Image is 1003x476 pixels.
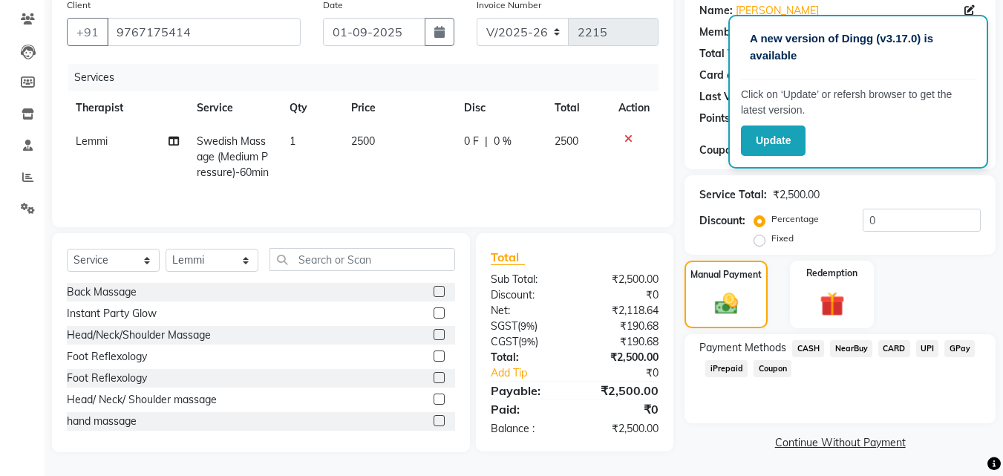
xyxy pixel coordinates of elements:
div: ₹2,500.00 [575,350,670,365]
div: No Active Membership [699,25,981,40]
span: 2500 [351,134,375,148]
div: Instant Party Glow [67,306,157,322]
th: Service [188,91,281,125]
span: 9% [520,320,535,332]
div: Total: [480,350,575,365]
input: Search by Name/Mobile/Email/Code [107,18,301,46]
div: ₹0 [591,365,670,381]
span: iPrepaid [705,360,748,377]
a: [PERSON_NAME] [736,3,819,19]
span: CGST [491,335,518,348]
button: +91 [67,18,108,46]
th: Action [610,91,659,125]
a: Add Tip [480,365,590,381]
img: _cash.svg [708,290,745,317]
div: ₹190.68 [575,334,670,350]
div: Payable: [480,382,575,400]
div: Points: [699,111,733,126]
div: Discount: [480,287,575,303]
div: Total Visits: [699,46,758,62]
div: ₹2,500.00 [773,187,820,203]
label: Fixed [771,232,794,245]
th: Total [546,91,610,125]
label: Redemption [806,267,857,280]
span: Total [491,250,525,265]
a: Continue Without Payment [687,435,993,451]
div: Net: [480,303,575,319]
p: Click on ‘Update’ or refersh browser to get the latest version. [741,87,976,118]
button: Update [741,125,806,156]
span: GPay [944,340,975,357]
div: Head/ Neck/ Shoulder massage [67,392,217,408]
input: Search or Scan [269,248,455,271]
th: Price [342,91,456,125]
div: Service Total: [699,187,767,203]
p: A new version of Dingg (v3.17.0) is available [750,30,967,64]
label: Percentage [771,212,819,226]
div: ₹2,500.00 [575,272,670,287]
span: Swedish Massage (Medium Pressure)-60min [197,134,269,179]
label: Manual Payment [690,268,762,281]
div: Coupon Code [699,143,793,158]
div: Name: [699,3,733,19]
div: Services [68,64,670,91]
span: Lemmi [76,134,108,148]
span: 9% [521,336,535,348]
span: Coupon [754,360,791,377]
div: ₹0 [575,287,670,303]
div: Membership: [699,25,764,40]
span: 2500 [555,134,578,148]
div: Last Visit: [699,89,749,105]
div: ₹2,500.00 [575,382,670,400]
div: ₹2,118.64 [575,303,670,319]
div: Foot Reflexology [67,371,147,386]
th: Qty [281,91,342,125]
div: Back Massage [67,284,137,300]
div: ( ) [480,319,575,334]
div: Card on file: [699,68,760,83]
span: NearBuy [830,340,872,357]
span: CARD [878,340,910,357]
div: hand massage [67,414,137,429]
span: 0 % [494,134,512,149]
div: Balance : [480,421,575,437]
div: Paid: [480,400,575,418]
span: Payment Methods [699,340,786,356]
div: Sub Total: [480,272,575,287]
div: ₹190.68 [575,319,670,334]
div: ₹2,500.00 [575,421,670,437]
th: Therapist [67,91,188,125]
th: Disc [455,91,546,125]
span: 1 [290,134,295,148]
span: SGST [491,319,517,333]
div: Discount: [699,213,745,229]
div: ₹0 [575,400,670,418]
span: UPI [916,340,939,357]
span: CASH [792,340,824,357]
span: 0 F [464,134,479,149]
div: Foot Reflexology [67,349,147,365]
img: _gift.svg [812,289,852,319]
div: Head/Neck/Shoulder Massage [67,327,211,343]
div: ( ) [480,334,575,350]
span: | [485,134,488,149]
